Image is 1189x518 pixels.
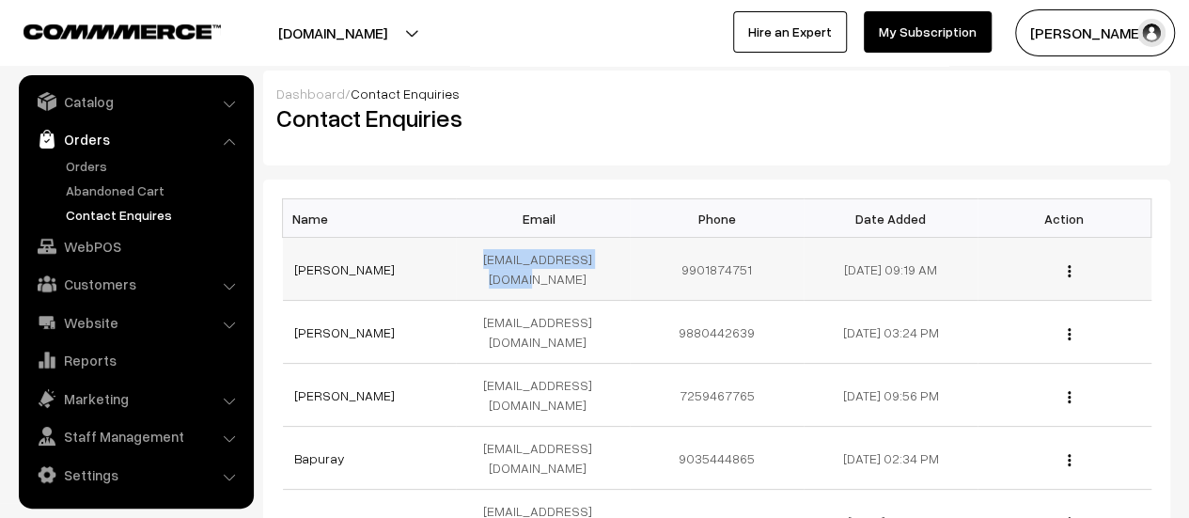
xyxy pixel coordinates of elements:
td: [DATE] 09:56 PM [804,364,978,427]
img: Menu [1068,328,1071,340]
td: [EMAIL_ADDRESS][DOMAIN_NAME] [456,427,630,490]
a: Catalog [23,85,247,118]
a: Bapuray [294,450,345,466]
a: [PERSON_NAME] [294,387,395,403]
img: Menu [1068,454,1071,466]
img: user [1137,19,1166,47]
a: Settings [23,458,247,492]
td: [DATE] 02:34 PM [804,427,978,490]
img: Menu [1068,265,1071,277]
td: [EMAIL_ADDRESS][DOMAIN_NAME] [456,301,630,364]
th: Date Added [804,199,978,238]
td: 9035444865 [630,427,804,490]
th: Email [456,199,630,238]
button: [PERSON_NAME] [1015,9,1175,56]
a: Abandoned Cart [61,181,247,200]
td: 9901874751 [630,238,804,301]
th: Phone [630,199,804,238]
td: [DATE] 03:24 PM [804,301,978,364]
button: [DOMAIN_NAME] [212,9,453,56]
span: Contact Enquiries [351,86,460,102]
div: / [276,84,1157,103]
td: 9880442639 [630,301,804,364]
img: COMMMERCE [23,24,221,39]
a: Hire an Expert [733,11,847,53]
a: [PERSON_NAME] [294,324,395,340]
a: Contact Enquires [61,205,247,225]
a: Reports [23,343,247,377]
img: Menu [1068,391,1071,403]
a: Staff Management [23,419,247,453]
a: [PERSON_NAME] [294,261,395,277]
a: Marketing [23,382,247,416]
a: Customers [23,267,247,301]
td: [DATE] 09:19 AM [804,238,978,301]
a: COMMMERCE [23,19,188,41]
a: WebPOS [23,229,247,263]
th: Name [283,199,457,238]
h2: Contact Enquiries [276,103,703,133]
a: My Subscription [864,11,992,53]
td: [EMAIL_ADDRESS][DOMAIN_NAME] [456,364,630,427]
td: 7259467765 [630,364,804,427]
a: Website [23,306,247,339]
td: [EMAIL_ADDRESS][DOMAIN_NAME] [456,238,630,301]
a: Orders [61,156,247,176]
a: Dashboard [276,86,345,102]
th: Action [978,199,1151,238]
a: Orders [23,122,247,156]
